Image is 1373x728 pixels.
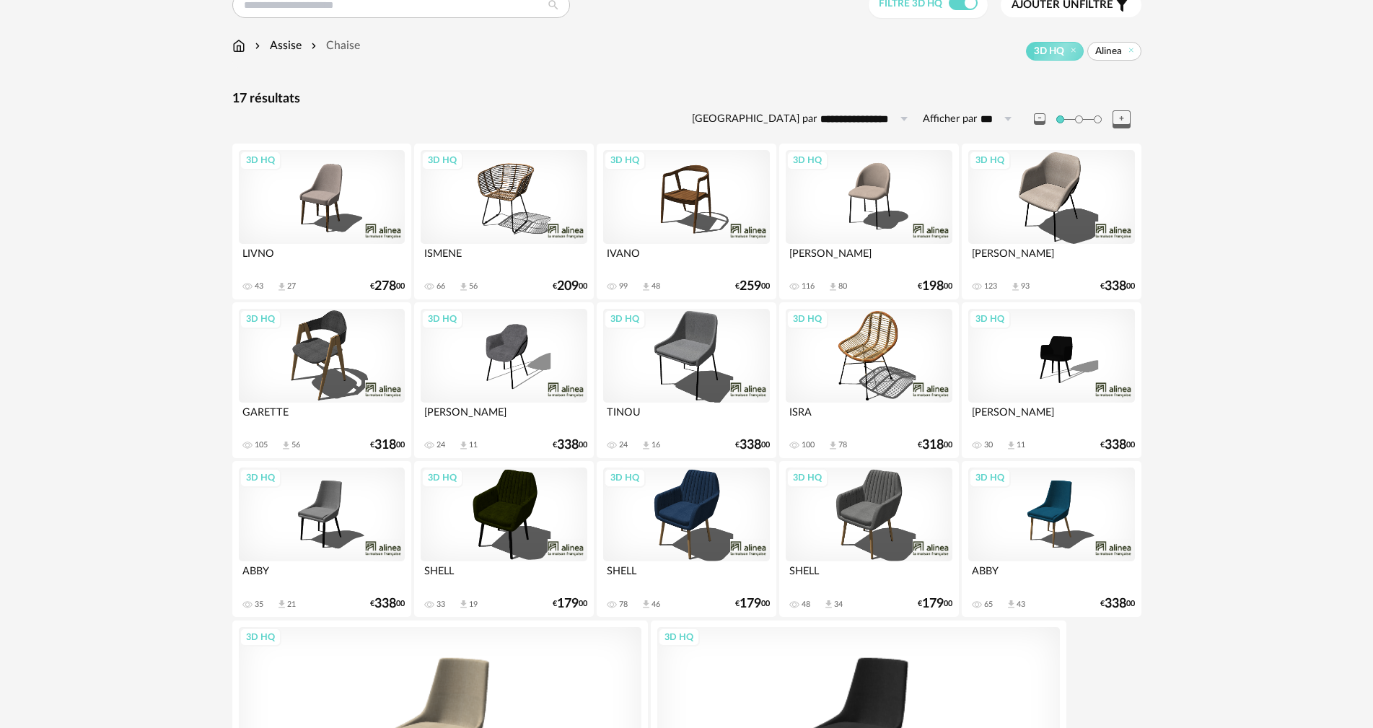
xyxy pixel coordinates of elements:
[786,151,828,170] div: 3D HQ
[1105,599,1126,609] span: 338
[414,461,593,617] a: 3D HQ SHELL 33 Download icon 19 €17900
[779,461,958,617] a: 3D HQ SHELL 48 Download icon 34 €17900
[421,561,587,590] div: SHELL
[597,302,776,458] a: 3D HQ TINOU 24 Download icon 16 €33800
[374,599,396,609] span: 338
[922,281,944,291] span: 198
[557,599,579,609] span: 179
[370,281,405,291] div: € 00
[984,281,997,291] div: 123
[240,310,281,328] div: 3D HQ
[1021,281,1030,291] div: 93
[603,561,769,590] div: SHELL
[232,302,411,458] a: 3D HQ GARETTE 105 Download icon 56 €31800
[252,38,302,54] div: Assise
[652,281,660,291] div: 48
[255,600,263,610] div: 35
[735,599,770,609] div: € 00
[740,440,761,450] span: 338
[828,440,838,451] span: Download icon
[1100,599,1135,609] div: € 00
[740,281,761,291] span: 259
[779,302,958,458] a: 3D HQ ISRA 100 Download icon 78 €31800
[923,113,977,126] label: Afficher par
[603,403,769,431] div: TINOU
[287,281,296,291] div: 27
[597,144,776,299] a: 3D HQ IVANO 99 Download icon 48 €25900
[922,599,944,609] span: 179
[232,91,1141,108] div: 17 résultats
[239,403,405,431] div: GARETTE
[652,600,660,610] div: 46
[962,302,1141,458] a: 3D HQ [PERSON_NAME] 30 Download icon 11 €33800
[603,244,769,273] div: IVANO
[984,440,993,450] div: 30
[652,440,660,450] div: 16
[1095,45,1122,58] span: Alinea
[458,440,469,451] span: Download icon
[374,440,396,450] span: 318
[240,151,281,170] div: 3D HQ
[735,281,770,291] div: € 00
[786,244,952,273] div: [PERSON_NAME]
[918,599,952,609] div: € 00
[255,440,268,450] div: 105
[276,599,287,610] span: Download icon
[641,440,652,451] span: Download icon
[255,281,263,291] div: 43
[597,461,776,617] a: 3D HQ SHELL 78 Download icon 46 €17900
[414,302,593,458] a: 3D HQ [PERSON_NAME] 24 Download icon 11 €33800
[968,561,1134,590] div: ABBY
[374,281,396,291] span: 278
[969,468,1011,487] div: 3D HQ
[604,468,646,487] div: 3D HQ
[1034,45,1064,58] span: 3D HQ
[557,440,579,450] span: 338
[604,310,646,328] div: 3D HQ
[252,38,263,54] img: svg+xml;base64,PHN2ZyB3aWR0aD0iMTYiIGhlaWdodD0iMTYiIHZpZXdCb3g9IjAgMCAxNiAxNiIgZmlsbD0ibm9uZSIgeG...
[553,281,587,291] div: € 00
[458,281,469,292] span: Download icon
[421,244,587,273] div: ISMENE
[414,144,593,299] a: 3D HQ ISMENE 66 Download icon 56 €20900
[239,244,405,273] div: LIVNO
[918,281,952,291] div: € 00
[828,281,838,292] span: Download icon
[786,310,828,328] div: 3D HQ
[641,599,652,610] span: Download icon
[232,38,245,54] img: svg+xml;base64,PHN2ZyB3aWR0aD0iMTYiIGhlaWdodD0iMTciIHZpZXdCb3g9IjAgMCAxNiAxNyIgZmlsbD0ibm9uZSIgeG...
[240,468,281,487] div: 3D HQ
[239,561,405,590] div: ABBY
[740,599,761,609] span: 179
[641,281,652,292] span: Download icon
[1010,281,1021,292] span: Download icon
[1017,600,1025,610] div: 43
[421,468,463,487] div: 3D HQ
[969,151,1011,170] div: 3D HQ
[922,440,944,450] span: 318
[604,151,646,170] div: 3D HQ
[1105,281,1126,291] span: 338
[619,281,628,291] div: 99
[553,440,587,450] div: € 00
[469,281,478,291] div: 56
[968,244,1134,273] div: [PERSON_NAME]
[802,600,810,610] div: 48
[918,440,952,450] div: € 00
[232,144,411,299] a: 3D HQ LIVNO 43 Download icon 27 €27800
[370,440,405,450] div: € 00
[834,600,843,610] div: 34
[287,600,296,610] div: 21
[437,600,445,610] div: 33
[1105,440,1126,450] span: 338
[786,561,952,590] div: SHELL
[557,281,579,291] span: 209
[838,281,847,291] div: 80
[276,281,287,292] span: Download icon
[437,440,445,450] div: 24
[962,144,1141,299] a: 3D HQ [PERSON_NAME] 123 Download icon 93 €33800
[802,440,815,450] div: 100
[786,468,828,487] div: 3D HQ
[1100,440,1135,450] div: € 00
[968,403,1134,431] div: [PERSON_NAME]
